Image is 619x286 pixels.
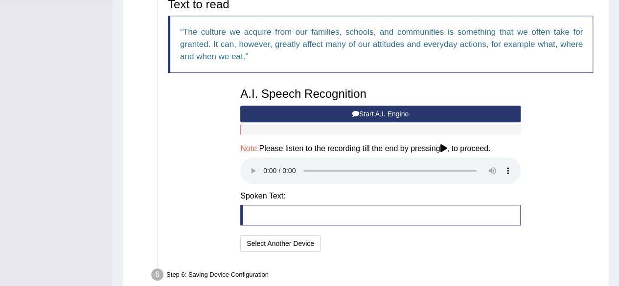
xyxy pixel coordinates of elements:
button: Start A.I. Engine [240,106,521,122]
h4: Spoken Text: [240,192,521,200]
q: The culture we acquire from our families, schools, and communities is something that we often tak... [180,27,583,61]
button: Select Another Device [240,235,321,252]
h4: Please listen to the recording till the end by pressing , to proceed. [240,144,521,153]
span: Note: [240,144,259,153]
h3: A.I. Speech Recognition [240,88,521,100]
